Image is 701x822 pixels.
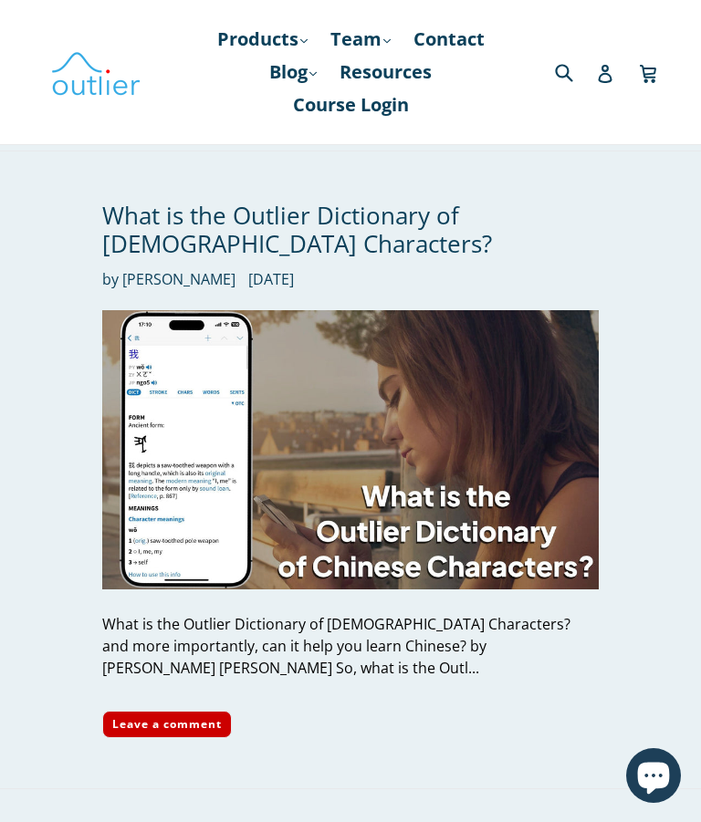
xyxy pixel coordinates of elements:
[102,268,235,290] span: by [PERSON_NAME]
[102,711,231,738] a: Leave a comment
[621,748,686,807] inbox-online-store-chat: Shopify online store chat
[550,53,601,90] input: Search
[321,23,400,56] a: Team
[102,310,598,589] img: What is the Outlier Dictionary of Chinese Characters?
[50,46,141,99] img: Outlier Linguistics
[284,88,418,121] a: Course Login
[404,23,494,56] a: Contact
[208,23,317,56] a: Products
[248,269,294,289] time: [DATE]
[330,56,441,88] a: Resources
[260,56,326,88] a: Blog
[102,199,492,260] a: What is the Outlier Dictionary of [DEMOGRAPHIC_DATA] Characters?
[102,613,598,679] div: What is the Outlier Dictionary of [DEMOGRAPHIC_DATA] Characters? and more importantly, can it hel...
